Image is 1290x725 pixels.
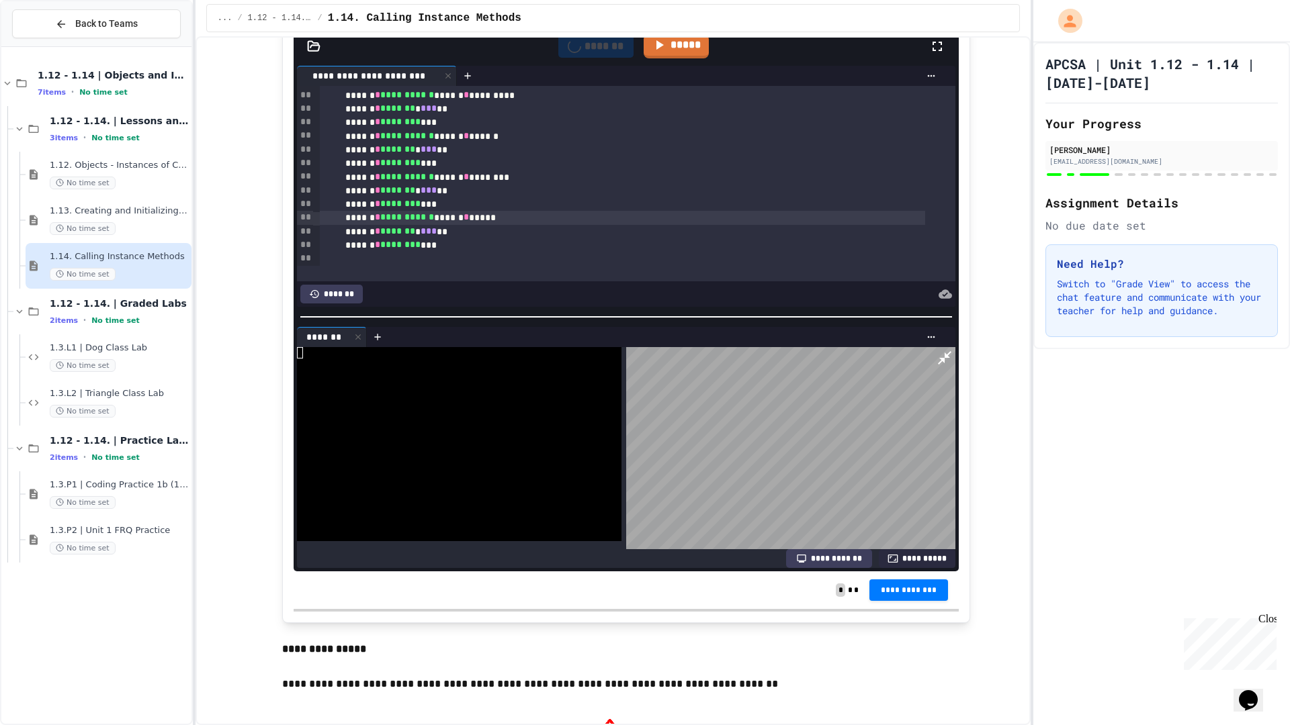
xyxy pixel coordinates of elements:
h1: APCSA | Unit 1.12 - 1.14 | [DATE]-[DATE] [1045,54,1278,92]
span: 7 items [38,88,66,97]
span: • [83,452,86,463]
span: • [83,132,86,143]
span: No time set [79,88,128,97]
span: 1.12 - 1.14. | Lessons and Notes [248,13,312,23]
span: Back to Teams [75,17,138,31]
span: 1.13. Creating and Initializing Objects: Constructors [50,205,189,217]
span: 1.3.L2 | Triangle Class Lab [50,388,189,399]
span: No time set [50,359,116,372]
span: 1.12 - 1.14. | Graded Labs [50,297,189,309]
iframe: chat widget [1234,671,1277,712]
span: 1.12. Objects - Instances of Classes [50,160,189,171]
span: 1.12 - 1.14. | Lessons and Notes [50,115,189,127]
span: No time set [50,496,116,509]
div: My Account [1044,5,1086,36]
span: No time set [50,268,116,281]
span: 1.3.P1 | Coding Practice 1b (1.7-1.15) [50,479,189,491]
div: [EMAIL_ADDRESS][DOMAIN_NAME] [1049,156,1274,166]
span: • [83,315,86,326]
span: 1.12 - 1.14 | Objects and Instances of Classes [38,69,189,81]
span: No time set [91,453,140,462]
span: 1.12 - 1.14. | Practice Labs [50,434,189,446]
span: 3 items [50,134,78,142]
span: No time set [91,316,140,325]
h2: Your Progress [1045,114,1278,133]
p: Switch to "Grade View" to access the chat feature and communicate with your teacher for help and ... [1057,277,1266,318]
div: No due date set [1045,217,1278,234]
h2: Assignment Details [1045,193,1278,212]
span: / [318,13,322,23]
span: No time set [50,222,116,235]
span: 1.14. Calling Instance Methods [328,10,521,26]
span: • [71,87,74,97]
div: [PERSON_NAME] [1049,144,1274,156]
h3: Need Help? [1057,256,1266,272]
div: Chat with us now!Close [5,5,93,85]
button: Back to Teams [12,9,181,38]
span: No time set [50,405,116,418]
span: 2 items [50,453,78,462]
span: No time set [91,134,140,142]
span: No time set [50,542,116,554]
span: 2 items [50,316,78,325]
span: / [237,13,242,23]
iframe: chat widget [1178,613,1277,670]
span: 1.14. Calling Instance Methods [50,251,189,262]
span: No time set [50,177,116,189]
span: 1.3.P2 | Unit 1 FRQ Practice [50,525,189,536]
span: 1.3.L1 | Dog Class Lab [50,342,189,354]
span: ... [218,13,232,23]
